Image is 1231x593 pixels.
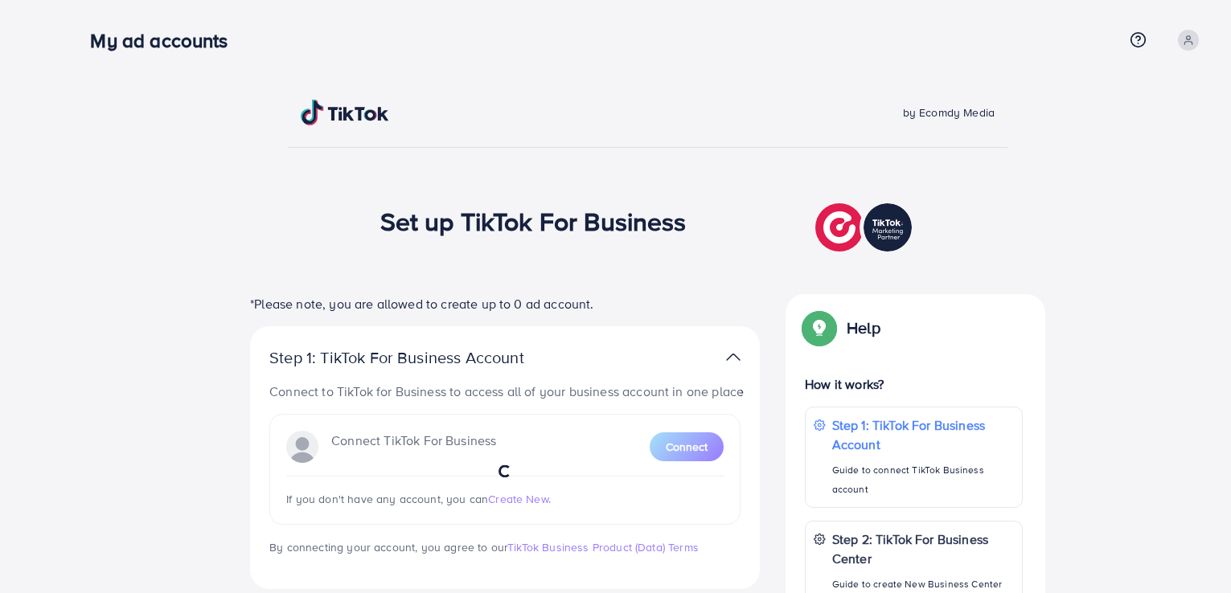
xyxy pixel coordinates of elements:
p: How it works? [805,374,1023,394]
p: Step 1: TikTok For Business Account [269,348,575,367]
p: Step 1: TikTok For Business Account [832,415,1014,454]
img: TikTok [301,100,389,125]
span: by Ecomdy Media [903,104,995,121]
p: Guide to connect TikTok Business account [832,460,1014,499]
img: Popup guide [805,313,834,342]
p: Step 2: TikTok For Business Center [832,530,1014,568]
p: *Please note, you are allowed to create up to 0 ad account. [250,294,760,313]
img: TikTok partner [726,346,741,369]
h3: My ad accounts [90,29,240,52]
p: Help [847,318,880,337]
h1: Set up TikTok For Business [380,206,687,236]
img: TikTok partner [815,199,916,256]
